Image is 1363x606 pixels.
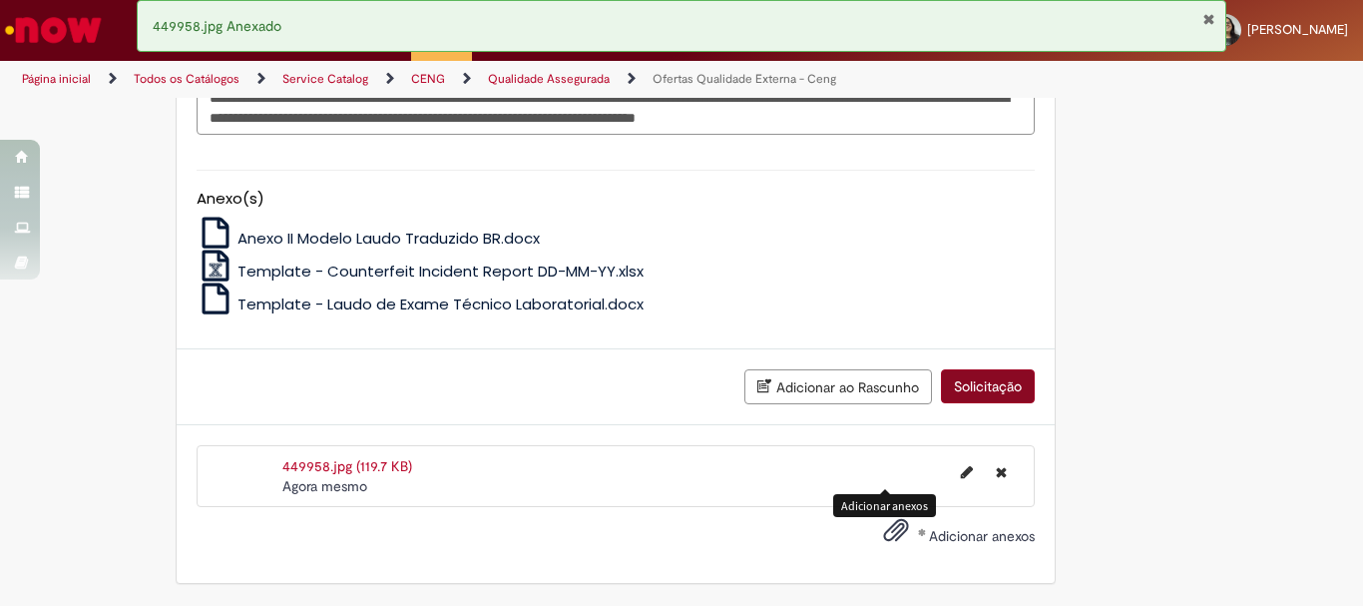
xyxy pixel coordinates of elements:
[1202,11,1215,27] button: Fechar Notificação
[941,369,1035,403] button: Solicitação
[237,228,540,249] span: Anexo II Modelo Laudo Traduzido BR.docx
[744,369,932,404] button: Adicionar ao Rascunho
[237,261,644,282] span: Template - Counterfeit Incident Report DD-MM-YY.xlsx
[282,477,367,495] time: 01/10/2025 11:19:50
[282,477,367,495] span: Agora mesmo
[282,457,412,475] a: 449958.jpg (119.7 KB)
[282,71,368,87] a: Service Catalog
[197,81,1035,135] textarea: Descrição
[134,71,239,87] a: Todos os Catálogos
[949,456,985,488] button: Editar nome de arquivo 449958.jpg
[488,71,610,87] a: Qualidade Assegurada
[984,456,1019,488] button: Excluir 449958.jpg
[929,527,1035,545] span: Adicionar anexos
[197,191,1035,208] h5: Anexo(s)
[411,71,445,87] a: CENG
[833,494,936,517] div: Adicionar anexos
[22,71,91,87] a: Página inicial
[1247,21,1348,38] span: [PERSON_NAME]
[653,71,836,87] a: Ofertas Qualidade Externa - Ceng
[197,228,541,249] a: Anexo II Modelo Laudo Traduzido BR.docx
[878,512,914,558] button: Adicionar anexos
[237,294,644,314] span: Template - Laudo de Exame Técnico Laboratorial.docx
[197,294,645,314] a: Template - Laudo de Exame Técnico Laboratorial.docx
[153,17,281,35] span: 449958.jpg Anexado
[197,261,645,282] a: Template - Counterfeit Incident Report DD-MM-YY.xlsx
[2,10,105,50] img: ServiceNow
[15,61,894,98] ul: Trilhas de página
